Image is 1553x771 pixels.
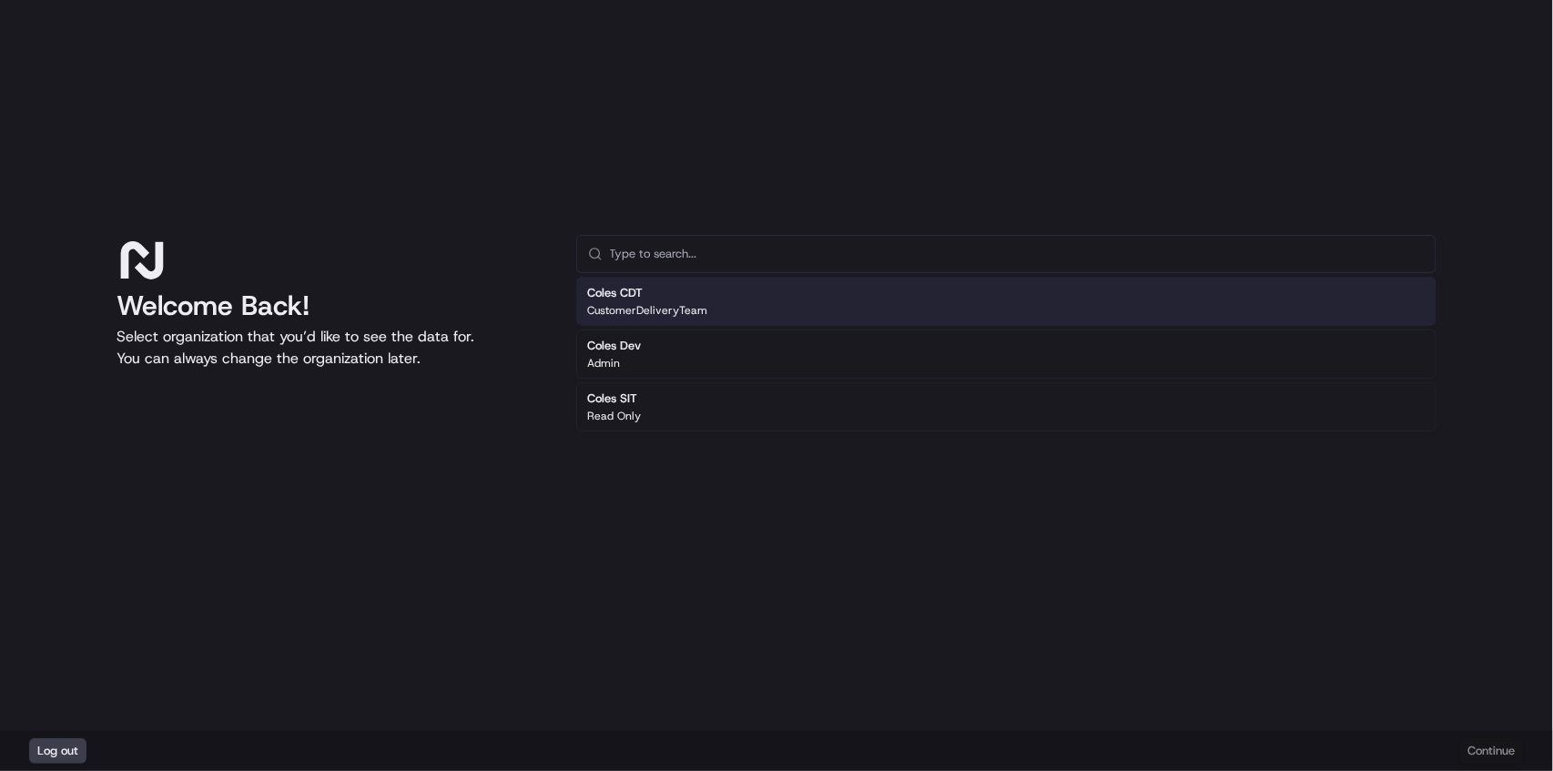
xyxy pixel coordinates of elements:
[588,338,642,354] h2: Coles Dev
[588,409,642,423] p: Read Only
[588,391,642,407] h2: Coles SIT
[588,303,708,318] p: CustomerDeliveryTeam
[117,289,547,322] h1: Welcome Back!
[29,738,86,764] button: Log out
[588,285,708,301] h2: Coles CDT
[610,236,1425,272] input: Type to search...
[117,326,547,370] p: Select organization that you’d like to see the data for. You can always change the organization l...
[576,273,1436,435] div: Suggestions
[588,356,621,370] p: Admin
